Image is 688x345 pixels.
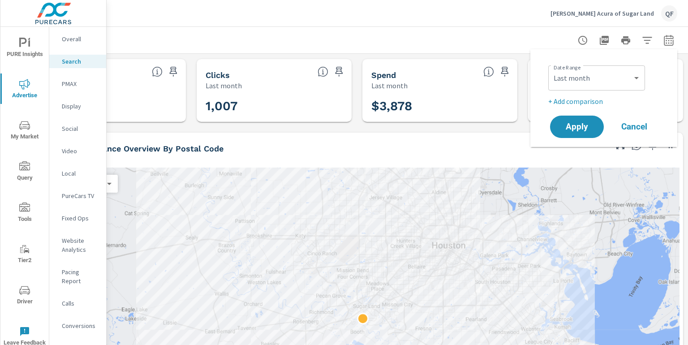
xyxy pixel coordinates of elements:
[49,77,106,91] div: PMAX
[49,99,106,113] div: Display
[318,66,328,77] span: The number of times an ad was clicked by a consumer.
[166,65,181,79] span: Save this to your personalized report
[62,57,99,66] p: Search
[483,66,494,77] span: The amount of money spent on advertising during the period.
[3,285,46,307] span: Driver
[206,80,242,91] p: Last month
[49,167,106,180] div: Local
[152,66,163,77] span: The number of times an ad was shown on your behalf.
[332,65,346,79] span: Save this to your personalized report
[62,124,99,133] p: Social
[616,123,652,131] span: Cancel
[62,321,99,330] p: Conversions
[206,70,230,80] h5: Clicks
[3,244,46,266] span: Tier2
[3,120,46,142] span: My Market
[62,34,99,43] p: Overall
[62,102,99,111] p: Display
[49,297,106,310] div: Calls
[3,203,46,224] span: Tools
[62,79,99,88] p: PMAX
[62,147,99,155] p: Video
[62,236,99,254] p: Website Analytics
[49,265,106,288] div: Pacing Report
[206,99,343,114] h3: 1,007
[49,144,106,158] div: Video
[62,191,99,200] p: PureCars TV
[3,161,46,183] span: Query
[617,31,635,49] button: Print Report
[607,116,661,138] button: Cancel
[49,32,106,46] div: Overall
[660,31,678,49] button: Select Date Range
[371,70,396,80] h5: Spend
[49,234,106,256] div: Website Analytics
[3,79,46,101] span: Advertise
[638,31,656,49] button: Apply Filters
[49,211,106,225] div: Fixed Ops
[40,144,224,153] h5: Search Performance Overview By Postal Code
[62,214,99,223] p: Fixed Ops
[550,9,654,17] p: [PERSON_NAME] Acura of Sugar Land
[49,319,106,332] div: Conversions
[548,96,663,107] p: + Add comparison
[62,169,99,178] p: Local
[559,123,595,131] span: Apply
[595,31,613,49] button: "Export Report to PDF"
[62,267,99,285] p: Pacing Report
[40,99,177,114] h3: 8,666
[371,99,508,114] h3: $3,878
[49,122,106,135] div: Social
[62,299,99,308] p: Calls
[49,55,106,68] div: Search
[550,116,604,138] button: Apply
[49,189,106,203] div: PureCars TV
[3,38,46,60] span: PURE Insights
[371,80,408,91] p: Last month
[661,5,677,22] div: QF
